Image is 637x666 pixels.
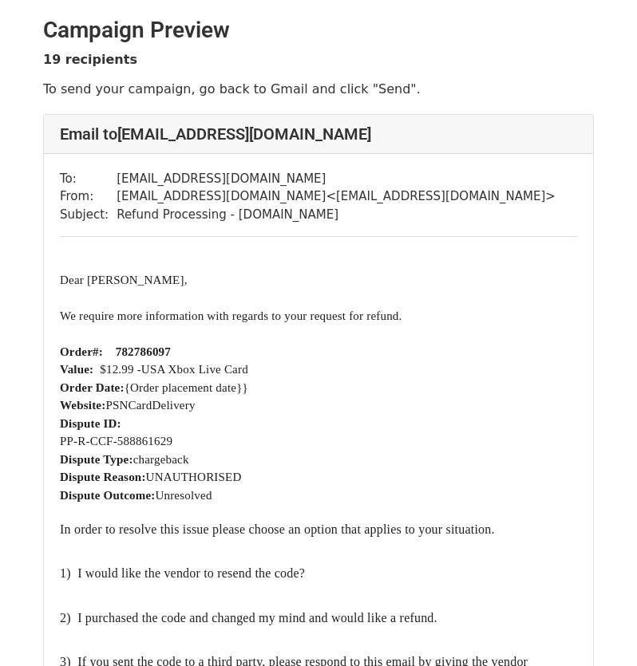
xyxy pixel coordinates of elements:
font: UNAUTHORISED [60,471,242,483]
td: From: [60,187,117,206]
font: Unresolved [60,489,212,502]
font: 2) I purchased the code and changed my mind and would like a refund. [60,611,437,625]
font: $12.99 - [60,363,248,376]
font: We require more information with regards to your request for refund. [60,309,402,322]
span: {Order placement date}} [60,381,248,394]
strong: Dispute Reason: [60,471,146,483]
strong: Dispute Type: [60,453,133,466]
font: PSNCardDelivery [60,399,196,412]
strong: Value: [60,363,93,376]
font: Dear [PERSON_NAME], [60,274,188,286]
td: [EMAIL_ADDRESS][DOMAIN_NAME] [117,170,556,188]
span: USA Xbox Live Card [141,363,248,376]
b: Order Date: [60,381,125,394]
font: chargeback [60,453,189,466]
strong: Website: [60,399,105,412]
font: PP-R-CCF-588861629 [60,435,172,447]
strong: Dispute ID: [60,417,121,430]
td: Subject: [60,206,117,224]
strong: Dispute Outcome: [60,489,155,502]
td: [EMAIL_ADDRESS][DOMAIN_NAME] < [EMAIL_ADDRESS][DOMAIN_NAME] > [117,187,556,206]
h2: Campaign Preview [43,17,594,44]
h4: Email to [EMAIL_ADDRESS][DOMAIN_NAME] [60,124,577,144]
td: To: [60,170,117,188]
p: To send your campaign, go back to Gmail and click "Send". [43,81,594,97]
font: 1) I would like the vendor to resend the code? [60,566,305,580]
td: Refund Processing - [DOMAIN_NAME] [117,206,556,224]
div: ​ [60,253,577,271]
strong: 19 recipients [43,52,137,67]
font: Order#: 782786097 [60,345,171,358]
font: In order to resolve this issue please choose an option that applies to your situation. [60,522,495,536]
